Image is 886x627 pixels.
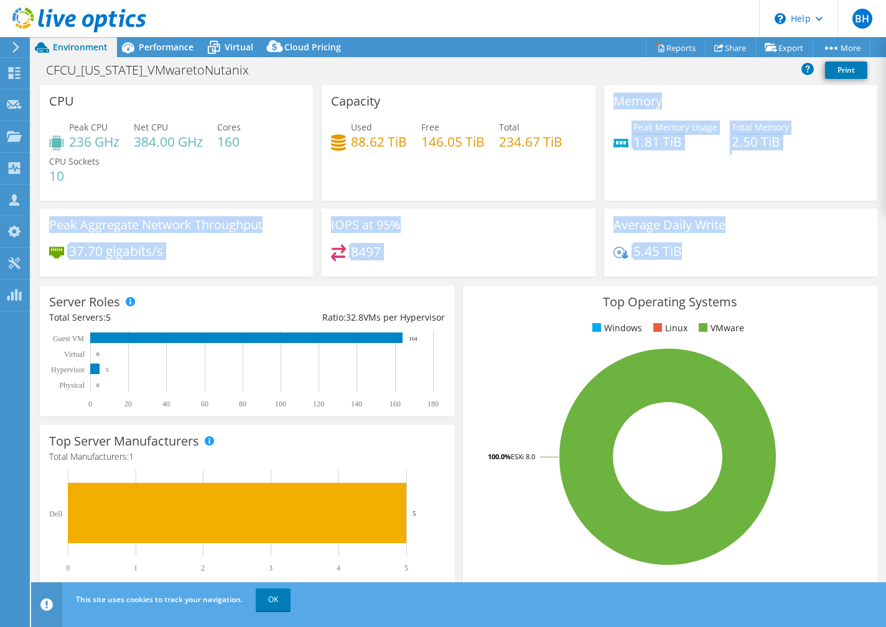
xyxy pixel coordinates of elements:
text: 0 [88,400,92,408]
text: 1 [134,564,138,572]
h3: Peak Aggregate Network Throughput [49,218,263,232]
h4: 146.05 TiB [421,135,485,149]
span: Cores [217,121,241,133]
h4: 10 [49,169,100,183]
a: Print [825,62,867,79]
div: Total Servers: [49,311,247,324]
text: 5 [106,367,109,373]
text: 4 [337,564,340,572]
h3: Top Server Manufacturers [49,434,199,448]
text: 120 [313,400,324,408]
h3: IOPS at 95% [331,218,401,232]
span: Peak CPU [69,121,108,133]
span: Environment [53,41,108,53]
h3: Top Operating Systems [472,295,868,309]
text: Virtual [64,350,85,359]
text: 164 [409,336,417,342]
span: Virtual [225,41,253,53]
h4: 2.50 TiB [732,135,789,149]
text: 3 [269,564,273,572]
span: This site uses cookies to track your navigation. [76,594,243,605]
text: Physical [59,381,85,390]
span: Total [499,121,520,133]
text: 5 [404,564,408,572]
h4: 236 GHz [69,135,119,149]
text: Guest VM [53,334,84,343]
div: Ratio: VMs per Hypervisor [247,311,445,324]
text: 100 [275,400,286,408]
a: More [813,38,870,57]
text: 60 [201,400,208,408]
h4: 8497 [351,245,381,259]
span: Used [351,121,372,133]
span: 5 [106,311,111,323]
span: 32.8 [346,311,363,323]
text: 140 [351,400,362,408]
h3: Capacity [331,94,380,108]
text: 180 [427,400,439,408]
h3: Average Daily Write [613,218,725,232]
text: Hypervisor [51,365,85,374]
text: 20 [124,400,132,408]
a: Export [755,38,813,57]
span: Performance [139,41,194,53]
span: 1 [129,451,134,462]
li: Linux [650,321,688,335]
h4: 1.81 TiB [633,135,717,149]
h4: 37.70 gigabits/s [69,244,163,258]
text: Dell [49,510,62,518]
h3: CPU [49,94,74,108]
h4: 384.00 GHz [134,135,203,149]
text: 0 [96,351,100,357]
h4: 88.62 TiB [351,135,407,149]
text: 0 [66,564,70,572]
span: Cloud Pricing [284,41,341,53]
span: Total Memory [732,121,789,133]
tspan: ESXi 8.0 [511,452,535,461]
a: OK [256,588,291,611]
h3: Server Roles [49,295,120,309]
h4: 5.45 TiB [633,244,682,258]
li: VMware [696,321,744,335]
a: Reports [646,38,706,57]
li: Windows [589,321,642,335]
text: 40 [162,400,170,408]
svg: \n [775,13,786,24]
h4: 234.67 TiB [499,135,562,149]
text: 2 [201,564,205,572]
span: Peak Memory Usage [633,121,717,133]
h3: Memory [613,94,662,108]
h4: 160 [217,135,241,149]
text: 0 [96,382,100,388]
h4: Total Manufacturers: [49,450,445,464]
span: CPU Sockets [49,155,100,167]
text: 5 [413,510,416,517]
text: 160 [389,400,401,408]
span: BH [852,9,872,29]
span: Free [421,121,439,133]
h1: CFCU_[US_STATE]_VMwaretoNutanix [40,63,268,77]
tspan: 100.0% [488,452,511,461]
span: Net CPU [134,121,168,133]
a: Share [705,38,756,57]
text: 80 [239,400,246,408]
